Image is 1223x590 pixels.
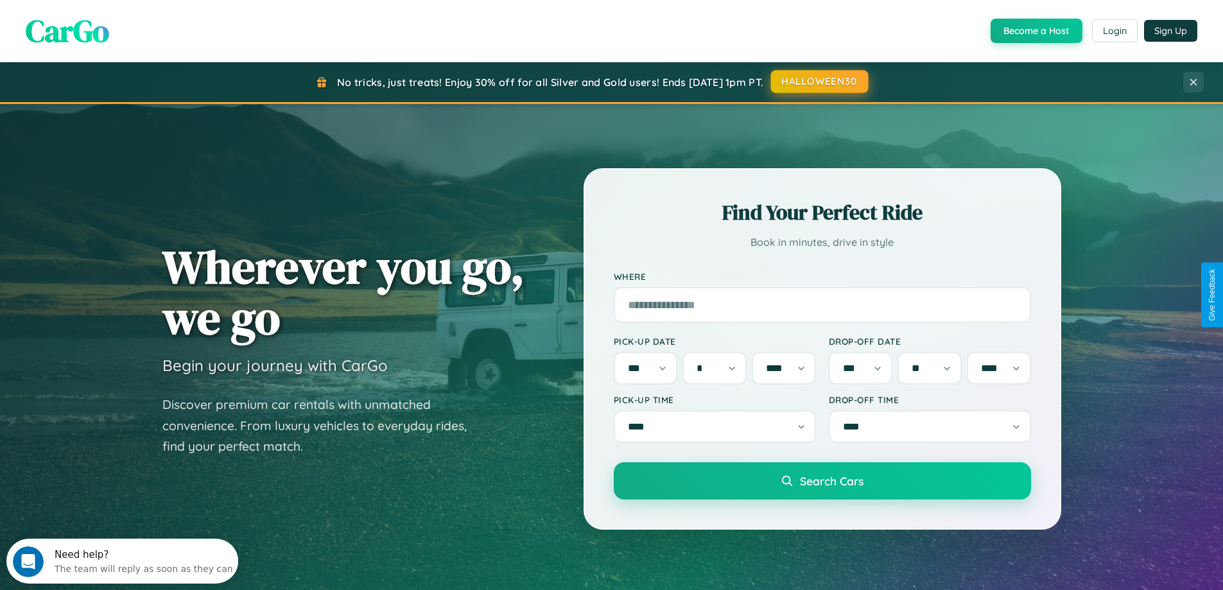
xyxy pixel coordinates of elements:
[6,539,238,584] iframe: Intercom live chat discovery launcher
[614,394,816,405] label: Pick-up Time
[48,21,227,35] div: The team will reply as soon as they can
[162,241,525,343] h1: Wherever you go, we go
[1208,269,1217,321] div: Give Feedback
[614,462,1031,499] button: Search Cars
[771,70,869,93] button: HALLOWEEN30
[337,76,763,89] span: No tricks, just treats! Enjoy 30% off for all Silver and Gold users! Ends [DATE] 1pm PT.
[13,546,44,577] iframe: Intercom live chat
[829,394,1031,405] label: Drop-off Time
[1144,20,1197,42] button: Sign Up
[614,271,1031,282] label: Where
[5,5,239,40] div: Open Intercom Messenger
[614,198,1031,227] h2: Find Your Perfect Ride
[614,233,1031,252] p: Book in minutes, drive in style
[162,356,388,375] h3: Begin your journey with CarGo
[800,474,863,488] span: Search Cars
[48,11,227,21] div: Need help?
[991,19,1082,43] button: Become a Host
[1092,19,1138,42] button: Login
[614,336,816,347] label: Pick-up Date
[829,336,1031,347] label: Drop-off Date
[26,10,109,52] span: CarGo
[162,394,483,457] p: Discover premium car rentals with unmatched convenience. From luxury vehicles to everyday rides, ...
